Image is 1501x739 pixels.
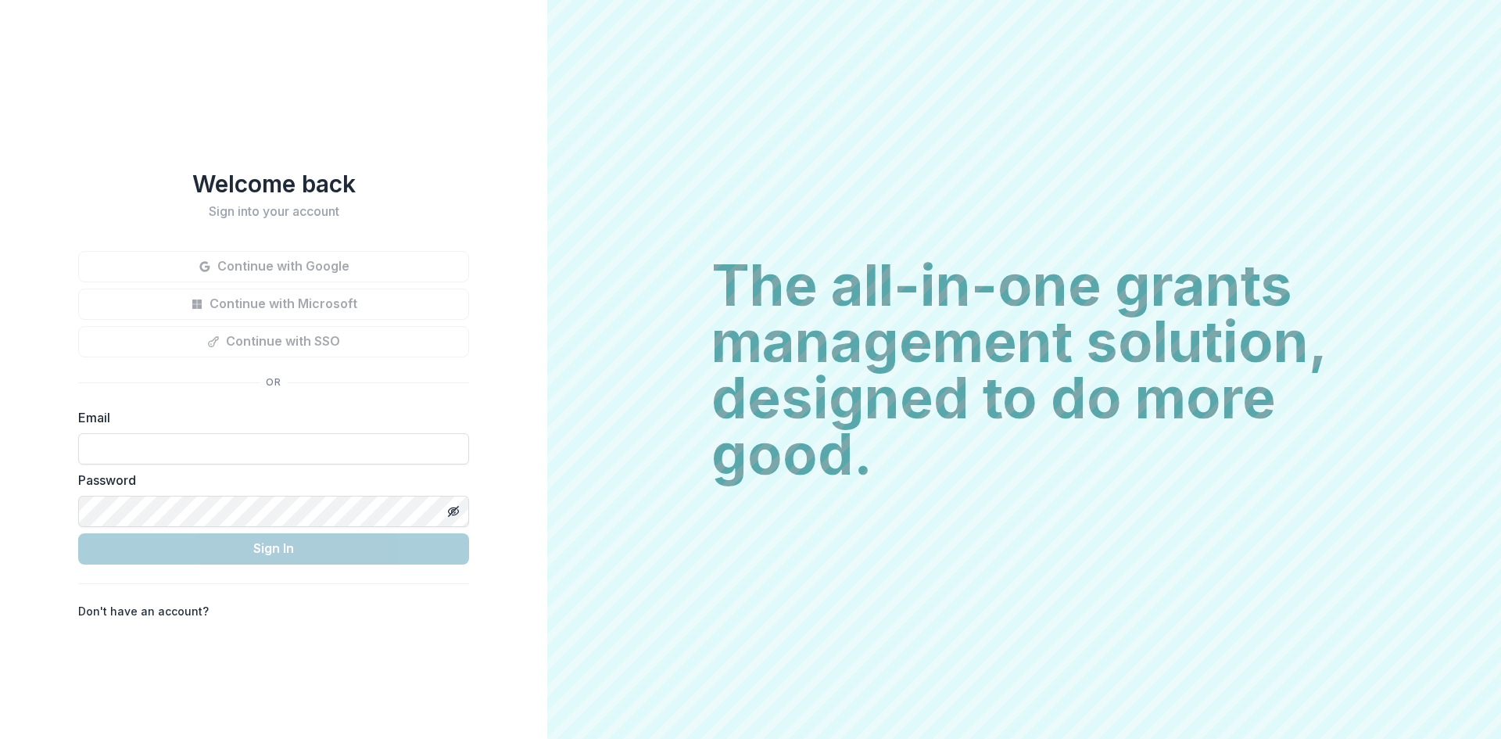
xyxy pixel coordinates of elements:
p: Don't have an account? [78,603,209,619]
button: Continue with Google [78,251,469,282]
h2: Sign into your account [78,204,469,219]
label: Password [78,471,460,490]
label: Email [78,408,460,427]
button: Toggle password visibility [441,499,466,524]
button: Sign In [78,533,469,565]
button: Continue with SSO [78,326,469,357]
h1: Welcome back [78,170,469,198]
button: Continue with Microsoft [78,289,469,320]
